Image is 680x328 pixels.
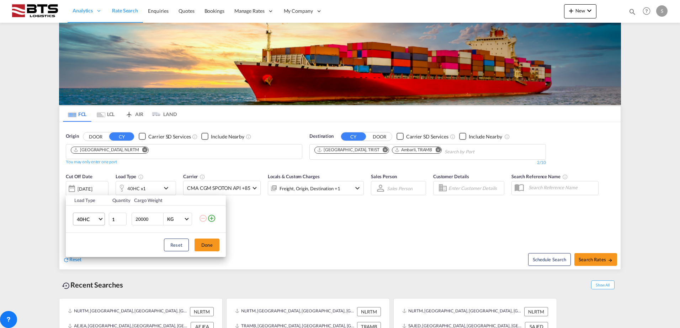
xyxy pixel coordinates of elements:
div: Cargo Weight [134,197,195,203]
button: Done [195,239,219,251]
th: Quantity [108,195,130,206]
input: Qty [109,213,127,225]
div: KG [167,216,174,222]
md-select: Choose: 40HC [73,213,105,225]
input: Enter Weight [135,213,163,225]
span: 40HC [77,216,97,223]
md-icon: icon-plus-circle-outline [207,214,216,223]
md-icon: icon-minus-circle-outline [199,214,207,223]
th: Load Type [66,195,108,206]
button: Reset [164,239,189,251]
